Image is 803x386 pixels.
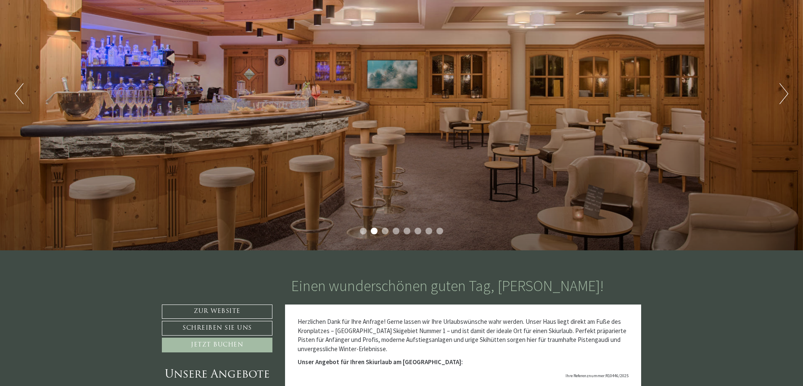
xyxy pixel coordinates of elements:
[162,338,272,352] a: Jetzt buchen
[152,6,180,20] div: [DATE]
[15,83,24,104] button: Previous
[277,221,331,236] button: Senden
[291,278,604,294] h1: Einen wunderschönen guten Tag, [PERSON_NAME]!
[6,22,124,46] div: Guten Tag, wie können wir Ihnen helfen?
[162,367,272,383] div: Unsere Angebote
[162,305,272,319] a: Zur Website
[13,39,120,45] small: 14:23
[13,24,120,30] div: Montis – Active Nature Spa
[298,317,629,353] p: Herzlichen Dank für Ihre Anfrage! Gerne lassen wir Ihre Urlaubswünsche wahr werden. Unser Haus li...
[565,373,629,378] span: Ihre Referenznummer:R10446/2025
[298,358,463,366] strong: Unser Angebot für Ihren Skiurlaub am [GEOGRAPHIC_DATA]:
[162,321,272,336] a: Schreiben Sie uns
[779,83,788,104] button: Next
